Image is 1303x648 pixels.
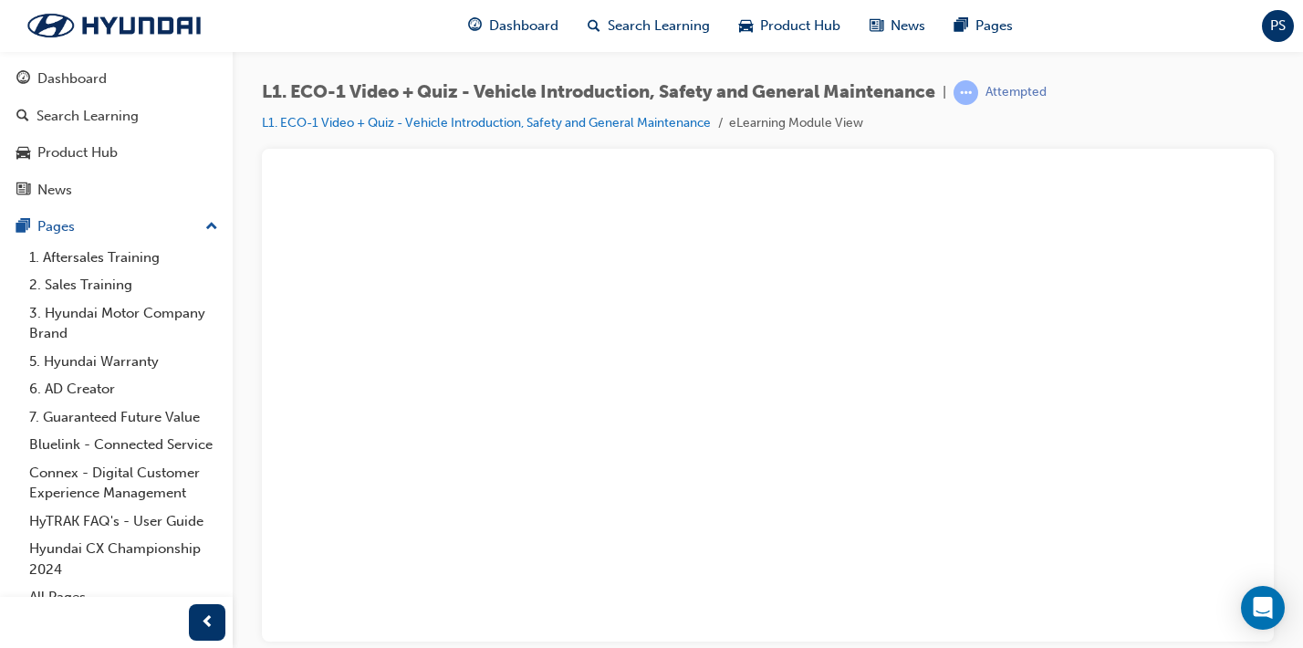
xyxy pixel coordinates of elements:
[16,219,30,235] span: pages-icon
[37,180,72,201] div: News
[22,299,225,348] a: 3. Hyundai Motor Company Brand
[489,16,558,37] span: Dashboard
[262,82,935,103] span: L1. ECO-1 Video + Quiz - Vehicle Introduction, Safety and General Maintenance
[22,583,225,611] a: All Pages
[7,99,225,133] a: Search Learning
[468,15,482,37] span: guage-icon
[16,71,30,88] span: guage-icon
[608,16,710,37] span: Search Learning
[954,80,978,105] span: learningRecordVerb_ATTEMPT-icon
[16,109,29,125] span: search-icon
[573,7,724,45] a: search-iconSearch Learning
[954,15,968,37] span: pages-icon
[739,15,753,37] span: car-icon
[262,115,711,131] a: L1. ECO-1 Video + Quiz - Vehicle Introduction, Safety and General Maintenance
[16,145,30,162] span: car-icon
[1262,10,1294,42] button: PS
[1241,586,1285,630] div: Open Intercom Messenger
[975,16,1013,37] span: Pages
[22,535,225,583] a: Hyundai CX Championship 2024
[16,183,30,199] span: news-icon
[1270,16,1286,37] span: PS
[22,348,225,376] a: 5. Hyundai Warranty
[22,403,225,432] a: 7. Guaranteed Future Value
[22,459,225,507] a: Connex - Digital Customer Experience Management
[588,15,600,37] span: search-icon
[453,7,573,45] a: guage-iconDashboard
[870,15,883,37] span: news-icon
[855,7,940,45] a: news-iconNews
[22,375,225,403] a: 6. AD Creator
[7,58,225,210] button: DashboardSearch LearningProduct HubNews
[940,7,1027,45] a: pages-iconPages
[891,16,925,37] span: News
[22,507,225,536] a: HyTRAK FAQ's - User Guide
[205,215,218,239] span: up-icon
[22,431,225,459] a: Bluelink - Connected Service
[37,216,75,237] div: Pages
[201,611,214,634] span: prev-icon
[7,173,225,207] a: News
[7,210,225,244] button: Pages
[729,113,863,134] li: eLearning Module View
[9,6,219,45] img: Trak
[943,82,946,103] span: |
[985,84,1047,101] div: Attempted
[22,271,225,299] a: 2. Sales Training
[724,7,855,45] a: car-iconProduct Hub
[7,62,225,96] a: Dashboard
[760,16,840,37] span: Product Hub
[22,244,225,272] a: 1. Aftersales Training
[7,136,225,170] a: Product Hub
[36,106,139,127] div: Search Learning
[37,68,107,89] div: Dashboard
[37,142,118,163] div: Product Hub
